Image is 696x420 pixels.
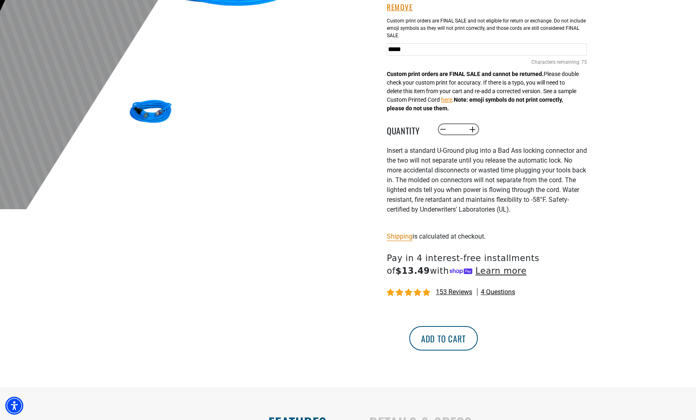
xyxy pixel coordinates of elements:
[581,58,587,66] span: 75
[387,289,432,297] span: 4.87 stars
[481,288,515,297] span: 4 questions
[436,288,472,296] span: 153 reviews
[387,3,413,12] button: Remove
[441,96,452,104] button: here
[387,124,428,135] label: Quantity
[409,326,478,351] button: Add to cart
[387,147,587,213] span: nsert a standard U-Ground plug into a Bad Ass locking connector and the two will not separate unt...
[5,397,23,415] div: Accessibility Menu
[387,231,587,242] div: is calculated at checkout.
[531,59,580,65] span: Characters remaining:
[387,232,413,240] a: Shipping
[387,146,587,224] div: I
[127,89,174,136] img: blue
[387,96,563,112] strong: Note: emoji symbols do not print correctly, please do not use them.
